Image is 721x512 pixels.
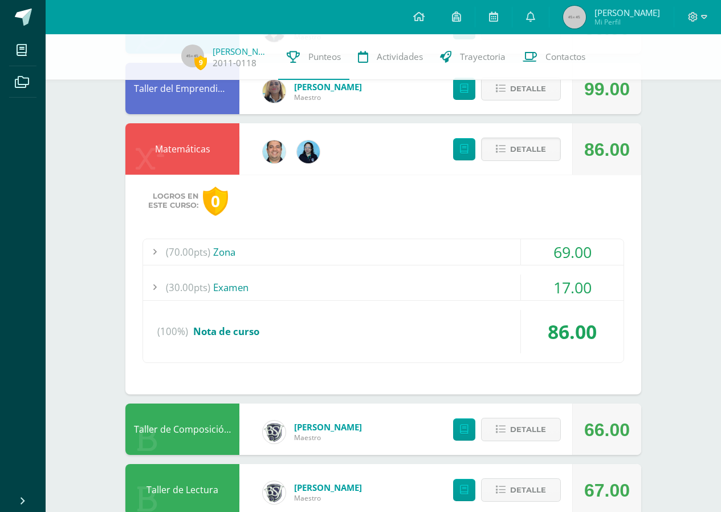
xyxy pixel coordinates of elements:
[431,34,514,80] a: Trayectoria
[125,404,239,455] div: Taller de Composición y Redacción
[193,325,259,338] span: Nota de curso
[294,92,362,102] span: Maestro
[213,57,256,69] a: 2011-0118
[521,310,624,353] div: 86.00
[294,421,362,433] a: [PERSON_NAME]
[148,192,198,210] span: Logros en este curso:
[263,80,286,103] img: c96224e79309de7917ae934cbb5c0b01.png
[143,239,624,265] div: Zona
[521,239,624,265] div: 69.00
[294,433,362,442] span: Maestro
[584,124,630,175] div: 86.00
[294,493,362,503] span: Maestro
[166,275,210,300] span: (30.00pts)
[563,6,586,29] img: 45x45
[510,139,546,160] span: Detalle
[143,275,624,300] div: Examen
[481,77,561,100] button: Detalle
[594,17,660,27] span: Mi Perfil
[294,482,362,493] a: [PERSON_NAME]
[263,140,286,163] img: 332fbdfa08b06637aa495b36705a9765.png
[584,404,630,455] div: 66.00
[166,239,210,265] span: (70.00pts)
[181,45,204,67] img: 45x45
[481,138,561,161] button: Detalle
[584,63,630,115] div: 99.00
[203,187,228,216] div: 0
[157,310,188,353] span: (100%)
[263,421,286,444] img: ff9f30dcd6caddab7c2690c5a2c78218.png
[349,34,431,80] a: Actividades
[460,51,506,63] span: Trayectoria
[594,7,660,18] span: [PERSON_NAME]
[308,51,341,63] span: Punteos
[510,419,546,440] span: Detalle
[510,479,546,501] span: Detalle
[481,418,561,441] button: Detalle
[297,140,320,163] img: ed95eabce992783372cd1b1830771598.png
[278,34,349,80] a: Punteos
[194,55,207,70] span: 9
[125,123,239,175] div: Matemáticas
[521,275,624,300] div: 17.00
[263,481,286,504] img: ff9f30dcd6caddab7c2690c5a2c78218.png
[294,81,362,92] a: [PERSON_NAME]
[545,51,585,63] span: Contactos
[213,46,270,57] a: [PERSON_NAME]
[377,51,423,63] span: Actividades
[125,63,239,114] div: Taller del Emprendimiento
[510,78,546,99] span: Detalle
[514,34,594,80] a: Contactos
[481,478,561,502] button: Detalle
